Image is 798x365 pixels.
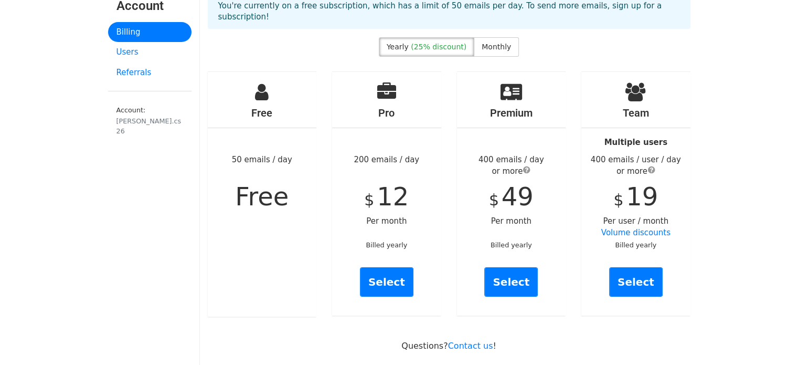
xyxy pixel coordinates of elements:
span: (25% discount) [411,43,466,51]
div: [PERSON_NAME].cs26 [116,116,183,136]
div: Per month [457,72,566,316]
a: Billing [108,22,191,43]
a: Users [108,42,191,62]
p: You're currently on a free subscription, which has a limit of 50 emails per day. To send more ema... [218,1,680,23]
span: 49 [502,182,534,211]
div: 400 emails / user / day or more [581,154,690,178]
a: Select [609,267,663,297]
h4: Team [581,107,690,119]
iframe: Chat Widget [746,315,798,365]
span: Monthly [482,43,511,51]
small: Billed yearly [366,241,407,249]
a: Select [484,267,538,297]
a: Volume discounts [601,228,671,237]
small: Billed yearly [615,241,656,249]
small: Account: [116,106,183,136]
div: 50 emails / day [208,72,317,317]
span: $ [613,191,623,209]
a: Contact us [448,341,493,351]
span: 19 [626,182,658,211]
a: Select [360,267,413,297]
span: $ [489,191,499,209]
small: Billed yearly [491,241,532,249]
strong: Multiple users [604,138,667,147]
p: Questions? ! [208,340,690,351]
a: Referrals [108,62,191,83]
span: $ [364,191,374,209]
h4: Premium [457,107,566,119]
h4: Pro [332,107,441,119]
span: Free [235,182,289,211]
h4: Free [208,107,317,119]
div: Per user / month [581,72,690,316]
div: 400 emails / day or more [457,154,566,178]
div: 200 emails / day Per month [332,72,441,316]
span: Yearly [387,43,409,51]
span: 12 [377,182,409,211]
